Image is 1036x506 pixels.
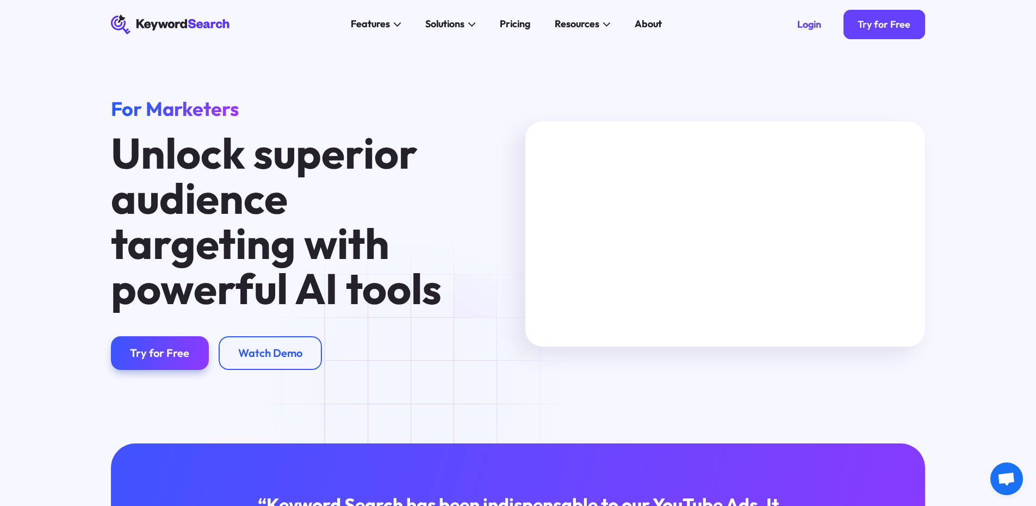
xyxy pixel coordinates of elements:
[500,17,530,32] div: Pricing
[130,346,189,360] div: Try for Free
[783,10,836,39] a: Login
[858,18,910,30] div: Try for Free
[111,336,209,371] a: Try for Free
[843,10,926,39] a: Try for Free
[525,121,925,347] iframe: KeywordSearch Homepage Welcome
[628,15,669,34] a: About
[493,15,538,34] a: Pricing
[351,17,390,32] div: Features
[635,17,662,32] div: About
[425,17,464,32] div: Solutions
[111,96,239,121] span: For Marketers
[555,17,599,32] div: Resources
[797,18,821,30] div: Login
[990,462,1023,495] div: Open chat
[111,131,462,312] h1: Unlock superior audience targeting with powerful AI tools
[238,346,302,360] div: Watch Demo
